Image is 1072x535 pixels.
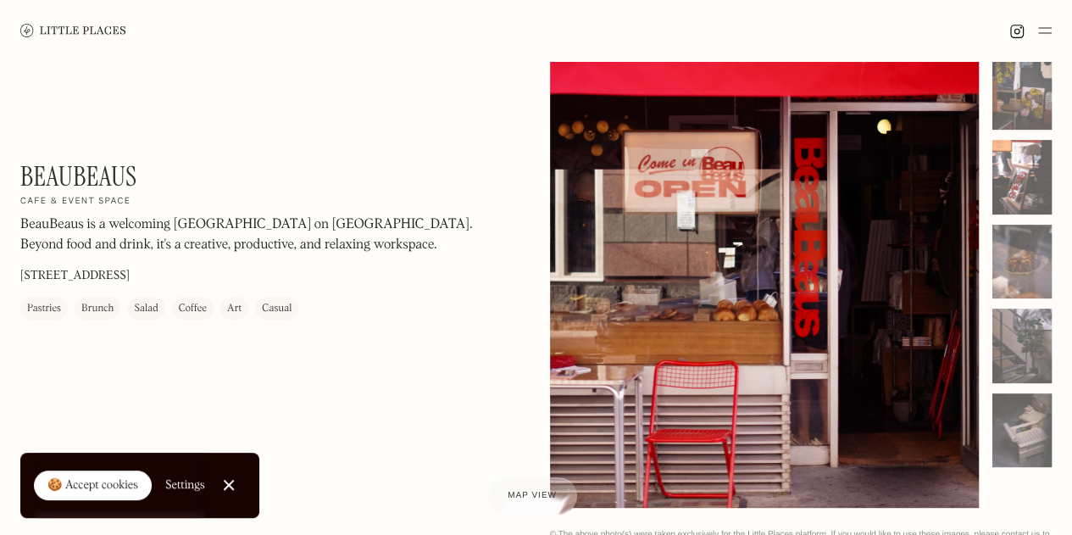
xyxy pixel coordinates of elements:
[81,301,114,318] div: Brunch
[27,301,61,318] div: Pastries
[20,160,137,192] h1: BeauBeaus
[508,491,557,500] span: Map view
[20,197,131,209] h2: Cafe & event space
[227,301,242,318] div: Art
[262,301,292,318] div: Casual
[165,479,205,491] div: Settings
[47,477,138,494] div: 🍪 Accept cookies
[212,468,246,502] a: Close Cookie Popup
[34,471,152,501] a: 🍪 Accept cookies
[487,477,577,515] a: Map view
[179,301,207,318] div: Coffee
[20,268,130,286] p: [STREET_ADDRESS]
[20,215,478,256] p: BeauBeaus is a welcoming [GEOGRAPHIC_DATA] on [GEOGRAPHIC_DATA]. Beyond food and drink, it's a cr...
[134,301,158,318] div: Salad
[165,466,205,504] a: Settings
